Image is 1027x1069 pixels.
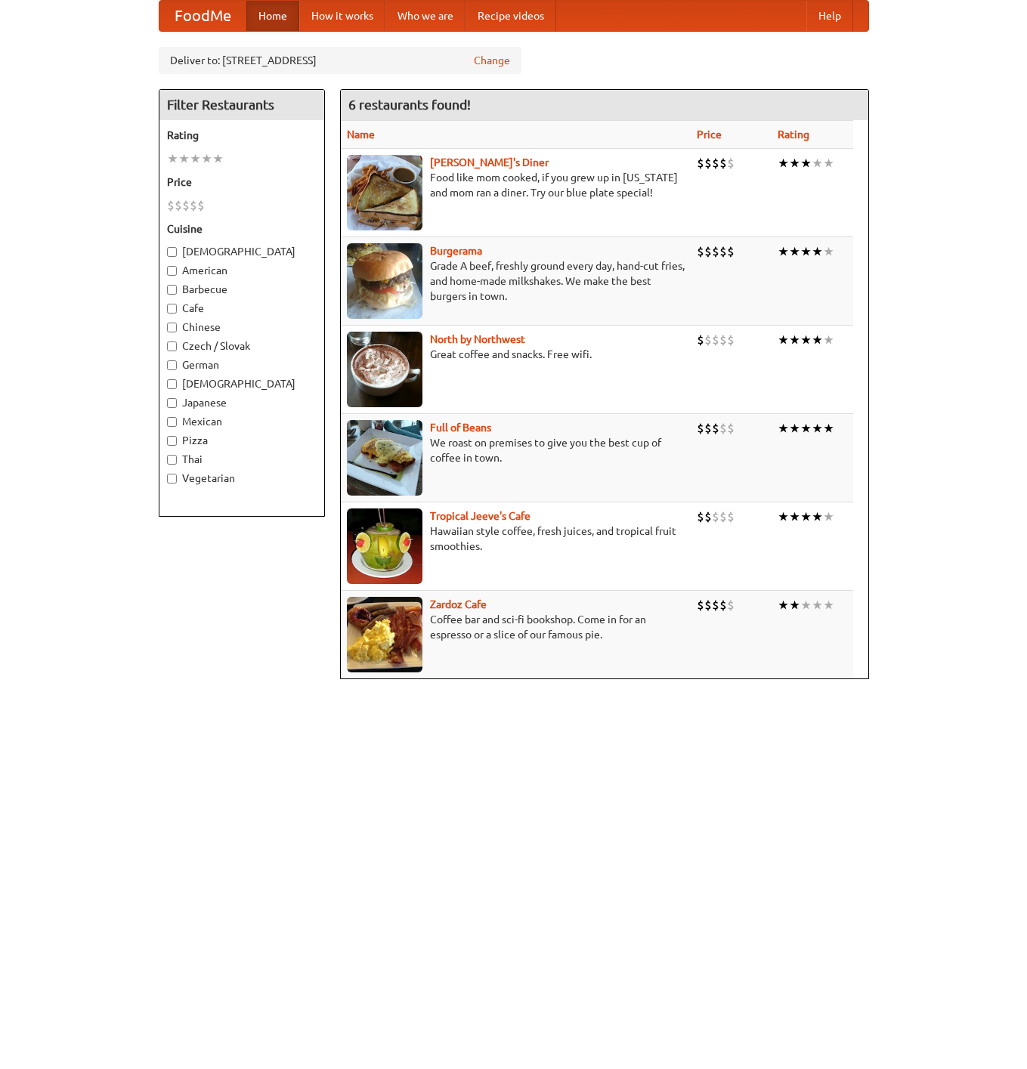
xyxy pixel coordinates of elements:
[347,612,685,642] p: Coffee bar and sci-fi bookshop. Come in for an espresso or a slice of our famous pie.
[167,323,177,332] input: Chinese
[697,420,704,437] li: $
[789,332,800,348] li: ★
[167,398,177,408] input: Japanese
[806,1,853,31] a: Help
[175,197,182,214] li: $
[712,597,719,613] li: $
[347,435,685,465] p: We roast on premises to give you the best cup of coffee in town.
[704,420,712,437] li: $
[347,170,685,200] p: Food like mom cooked, if you grew up in [US_STATE] and mom ran a diner. Try our blue plate special!
[167,433,317,448] label: Pizza
[704,332,712,348] li: $
[212,150,224,167] li: ★
[167,379,177,389] input: [DEMOGRAPHIC_DATA]
[778,243,789,260] li: ★
[800,420,812,437] li: ★
[823,420,834,437] li: ★
[167,128,317,143] h5: Rating
[778,597,789,613] li: ★
[719,243,727,260] li: $
[712,420,719,437] li: $
[167,304,177,314] input: Cafe
[789,155,800,171] li: ★
[719,597,727,613] li: $
[197,197,205,214] li: $
[167,436,177,446] input: Pizza
[778,420,789,437] li: ★
[167,357,317,372] label: German
[167,221,317,236] h5: Cuisine
[167,150,178,167] li: ★
[348,97,471,112] ng-pluralize: 6 restaurants found!
[823,332,834,348] li: ★
[812,243,823,260] li: ★
[474,53,510,68] a: Change
[727,155,735,171] li: $
[159,47,521,74] div: Deliver to: [STREET_ADDRESS]
[430,156,549,168] a: [PERSON_NAME]'s Diner
[167,175,317,190] h5: Price
[347,420,422,496] img: beans.jpg
[167,263,317,278] label: American
[167,320,317,335] label: Chinese
[704,597,712,613] li: $
[299,1,385,31] a: How it works
[789,597,800,613] li: ★
[704,508,712,525] li: $
[466,1,556,31] a: Recipe videos
[812,155,823,171] li: ★
[823,597,834,613] li: ★
[167,455,177,465] input: Thai
[823,243,834,260] li: ★
[246,1,299,31] a: Home
[800,332,812,348] li: ★
[697,155,704,171] li: $
[167,417,177,427] input: Mexican
[347,243,422,319] img: burgerama.jpg
[778,508,789,525] li: ★
[812,332,823,348] li: ★
[778,332,789,348] li: ★
[430,510,531,522] a: Tropical Jeeve's Cafe
[719,332,727,348] li: $
[167,247,177,257] input: [DEMOGRAPHIC_DATA]
[800,597,812,613] li: ★
[167,282,317,297] label: Barbecue
[167,244,317,259] label: [DEMOGRAPHIC_DATA]
[697,243,704,260] li: $
[430,422,491,434] a: Full of Beans
[712,332,719,348] li: $
[167,285,177,295] input: Barbecue
[167,414,317,429] label: Mexican
[789,243,800,260] li: ★
[430,333,525,345] b: North by Northwest
[178,150,190,167] li: ★
[778,155,789,171] li: ★
[704,243,712,260] li: $
[712,243,719,260] li: $
[347,524,685,554] p: Hawaiian style coffee, fresh juices, and tropical fruit smoothies.
[347,508,422,584] img: jeeves.jpg
[347,347,685,362] p: Great coffee and snacks. Free wifi.
[167,301,317,316] label: Cafe
[697,128,722,141] a: Price
[347,258,685,304] p: Grade A beef, freshly ground every day, hand-cut fries, and home-made milkshakes. We make the bes...
[201,150,212,167] li: ★
[167,452,317,467] label: Thai
[430,245,482,257] a: Burgerama
[704,155,712,171] li: $
[167,341,177,351] input: Czech / Slovak
[727,508,735,525] li: $
[712,508,719,525] li: $
[190,150,201,167] li: ★
[800,508,812,525] li: ★
[778,128,809,141] a: Rating
[800,243,812,260] li: ★
[167,360,177,370] input: German
[182,197,190,214] li: $
[800,155,812,171] li: ★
